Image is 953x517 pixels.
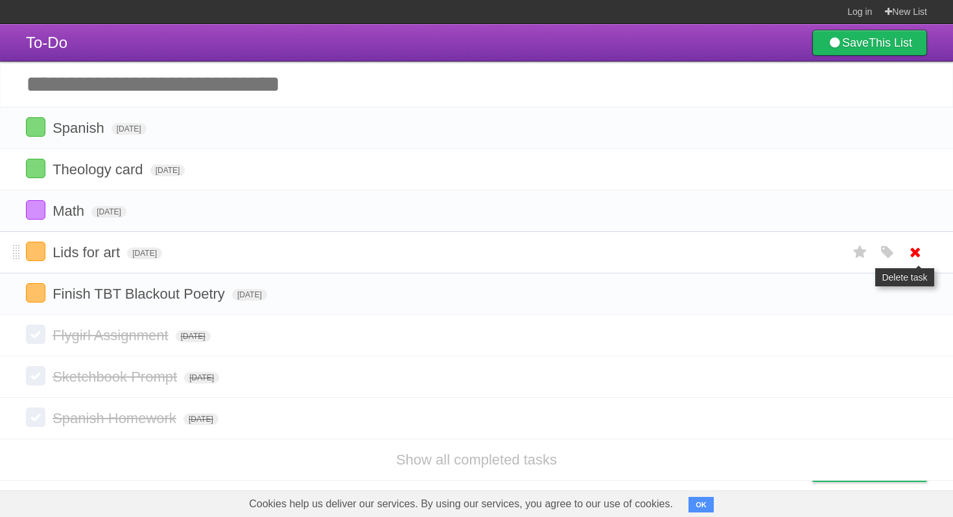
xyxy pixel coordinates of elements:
[112,123,147,135] span: [DATE]
[127,247,162,259] span: [DATE]
[53,244,123,260] span: Lids for art
[183,413,218,425] span: [DATE]
[688,497,714,512] button: OK
[26,159,45,178] label: Done
[53,120,108,136] span: Spanish
[26,283,45,303] label: Done
[232,289,267,301] span: [DATE]
[26,408,45,427] label: Done
[26,117,45,137] label: Done
[236,491,686,517] span: Cookies help us deliver our services. By using our services, you agree to our use of cookies.
[26,366,45,385] label: Done
[53,369,180,385] span: Sketchbook Prompt
[869,36,912,49] b: This List
[840,459,921,481] span: Buy me a coffee
[53,203,88,219] span: Math
[184,372,219,384] span: [DATE]
[91,206,126,218] span: [DATE]
[176,330,211,342] span: [DATE]
[812,30,927,56] a: SaveThis List
[53,286,228,302] span: Finish TBT Blackout Poetry
[26,34,67,51] span: To-Do
[53,327,172,343] span: Flygirl Assignment
[150,165,185,176] span: [DATE]
[26,200,45,220] label: Done
[53,161,146,178] span: Theology card
[26,242,45,261] label: Done
[53,410,180,426] span: Spanish Homework
[396,452,557,468] a: Show all completed tasks
[26,325,45,344] label: Done
[848,242,873,263] label: Star task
